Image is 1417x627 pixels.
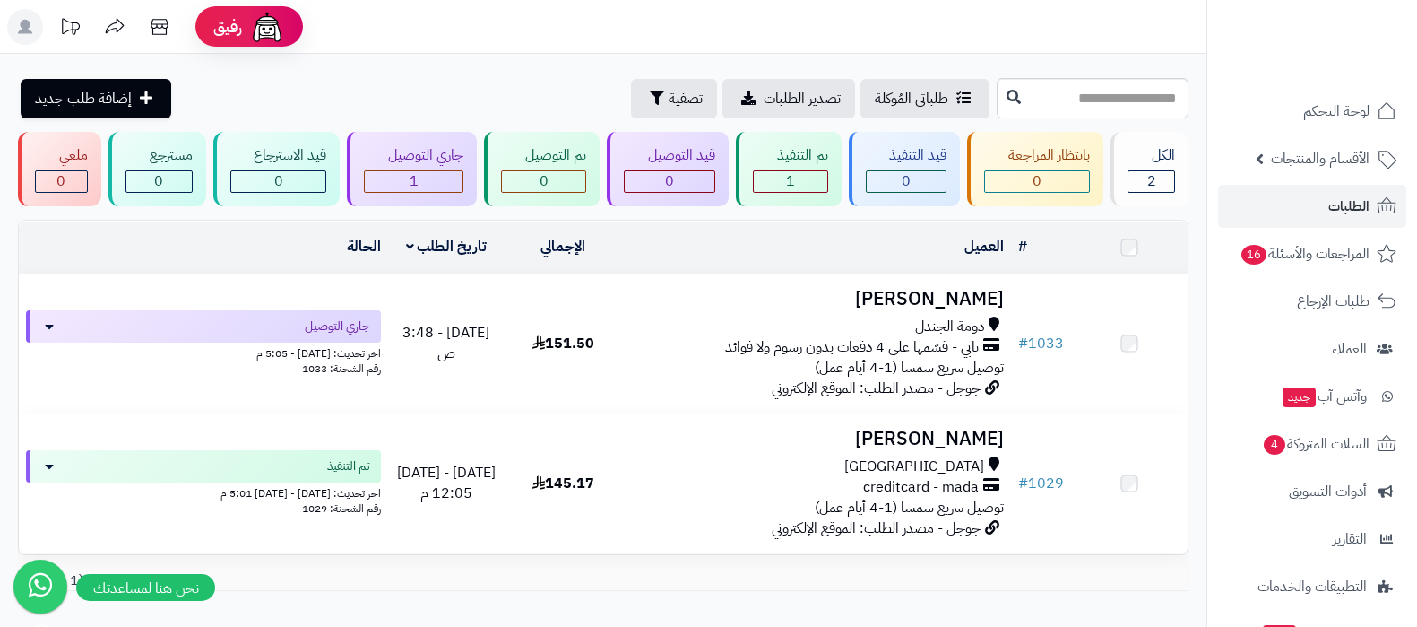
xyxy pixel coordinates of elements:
[1328,194,1369,219] span: الطلبات
[1303,99,1369,124] span: لوحة التحكم
[863,477,979,498] span: creditcard - mada
[532,333,594,354] span: 151.50
[406,236,488,257] a: تاريخ الطلب
[1281,384,1367,409] span: وآتس آب
[772,518,981,539] span: جوجل - مصدر الطلب: الموقع الإلكتروني
[402,322,489,364] span: [DATE] - 3:48 ص
[35,145,88,166] div: ملغي
[26,483,381,501] div: اخر تحديث: [DATE] - [DATE] 5:01 م
[1033,170,1041,192] span: 0
[231,171,326,192] div: 0
[540,170,549,192] span: 0
[915,317,984,337] span: دومة الجندل
[410,170,419,192] span: 1
[210,132,344,206] a: قيد الاسترجاع 0
[867,171,946,192] div: 0
[753,145,828,166] div: تم التنفيذ
[105,132,210,206] a: مسترجع 0
[1147,170,1156,192] span: 2
[1289,479,1367,504] span: أدوات التسويق
[902,170,911,192] span: 0
[21,79,171,118] a: إضافة طلب جديد
[327,457,370,475] span: تم التنفيذ
[1218,422,1406,466] a: السلات المتروكة4
[732,132,845,206] a: تم التنفيذ 1
[665,170,674,192] span: 0
[1218,375,1406,418] a: وآتس آبجديد
[875,88,948,109] span: طلباتي المُوكلة
[1271,146,1369,171] span: الأقسام والمنتجات
[1218,280,1406,323] a: طلبات الإرجاع
[35,88,132,109] span: إضافة طلب جديد
[786,170,795,192] span: 1
[815,357,1004,379] span: توصيل سريع سمسا (1-4 أيام عمل)
[725,337,979,358] span: تابي - قسّمها على 4 دفعات بدون رسوم ولا فوائد
[26,343,381,361] div: اخر تحديث: [DATE] - 5:05 م
[1018,236,1027,257] a: #
[274,170,283,192] span: 0
[540,236,585,257] a: الإجمالي
[722,79,855,118] a: تصدير الطلبات
[625,171,714,192] div: 0
[365,171,462,192] div: 1
[1240,241,1369,266] span: المراجعات والأسئلة
[1218,518,1406,561] a: التقارير
[126,171,192,192] div: 0
[1107,132,1192,206] a: الكل2
[669,88,703,109] span: تصفية
[845,132,964,206] a: قيد التنفيذ 0
[984,145,1090,166] div: بانتظار المراجعة
[532,473,594,494] span: 145.17
[1128,145,1175,166] div: الكل
[1264,435,1285,455] span: 4
[249,9,285,45] img: ai-face.png
[480,132,603,206] a: تم التوصيل 0
[1241,245,1266,265] span: 16
[14,132,105,206] a: ملغي 0
[502,171,585,192] div: 0
[36,171,87,192] div: 0
[1332,336,1367,361] span: العملاء
[624,145,715,166] div: قيد التوصيل
[305,318,370,335] span: جاري التوصيل
[1018,333,1028,354] span: #
[397,462,496,504] span: [DATE] - [DATE] 12:05 م
[964,236,1004,257] a: العميل
[501,145,586,166] div: تم التوصيل
[48,9,92,49] a: تحديثات المنصة
[866,145,947,166] div: قيد التنفيذ
[1333,527,1367,552] span: التقارير
[302,501,381,517] span: رقم الشحنة: 1029
[1283,388,1316,407] span: جديد
[603,132,732,206] a: قيد التوصيل 0
[302,361,381,377] span: رقم الشحنة: 1033
[631,79,717,118] button: تصفية
[815,497,1004,518] span: توصيل سريع سمسا (1-4 أيام عمل)
[985,171,1089,192] div: 0
[343,132,480,206] a: جاري التوصيل 1
[1218,327,1406,370] a: العملاء
[1297,289,1369,314] span: طلبات الإرجاع
[230,145,327,166] div: قيد الاسترجاع
[1218,232,1406,275] a: المراجعات والأسئلة16
[56,170,65,192] span: 0
[1018,473,1064,494] a: #1029
[213,16,242,38] span: رفيق
[1018,333,1064,354] a: #1033
[772,378,981,399] span: جوجل - مصدر الطلب: الموقع الإلكتروني
[364,145,463,166] div: جاري التوصيل
[125,145,193,166] div: مسترجع
[1218,185,1406,228] a: الطلبات
[1018,473,1028,494] span: #
[963,132,1107,206] a: بانتظار المراجعة 0
[1218,470,1406,513] a: أدوات التسويق
[1295,44,1400,82] img: logo-2.png
[628,429,1003,449] h3: [PERSON_NAME]
[154,170,163,192] span: 0
[764,88,841,109] span: تصدير الطلبات
[628,289,1003,309] h3: [PERSON_NAME]
[1218,90,1406,133] a: لوحة التحكم
[844,457,984,477] span: [GEOGRAPHIC_DATA]
[347,236,381,257] a: الحالة
[860,79,989,118] a: طلباتي المُوكلة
